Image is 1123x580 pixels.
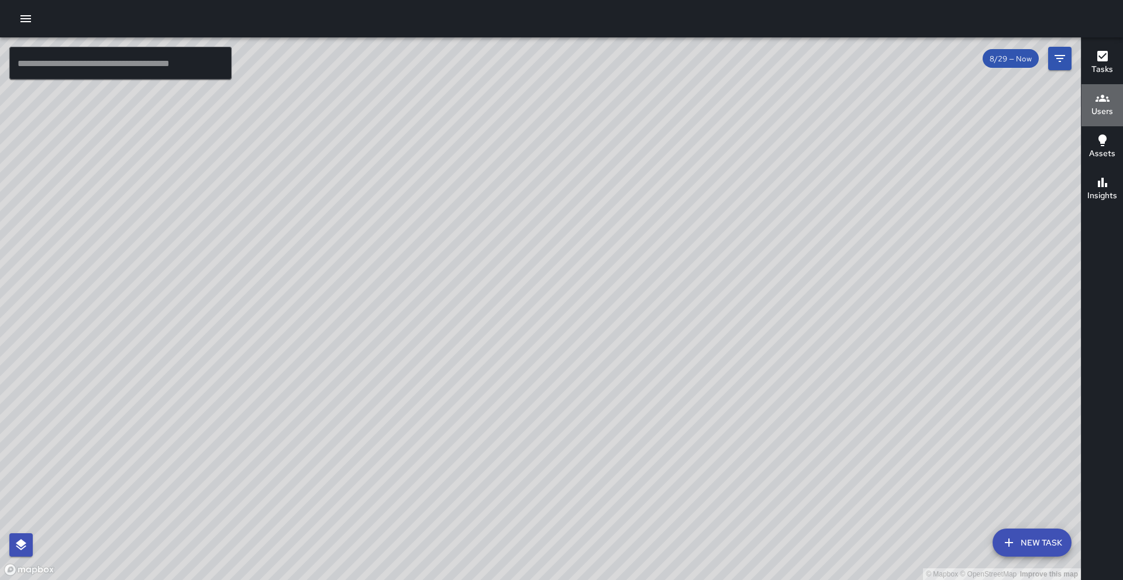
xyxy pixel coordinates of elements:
h6: Insights [1087,189,1117,202]
button: Users [1081,84,1123,126]
button: Tasks [1081,42,1123,84]
button: New Task [993,529,1072,557]
button: Insights [1081,168,1123,210]
button: Filters [1048,47,1072,70]
h6: Users [1091,105,1113,118]
span: 8/29 — Now [983,54,1039,64]
h6: Tasks [1091,63,1113,76]
button: Assets [1081,126,1123,168]
h6: Assets [1089,147,1115,160]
